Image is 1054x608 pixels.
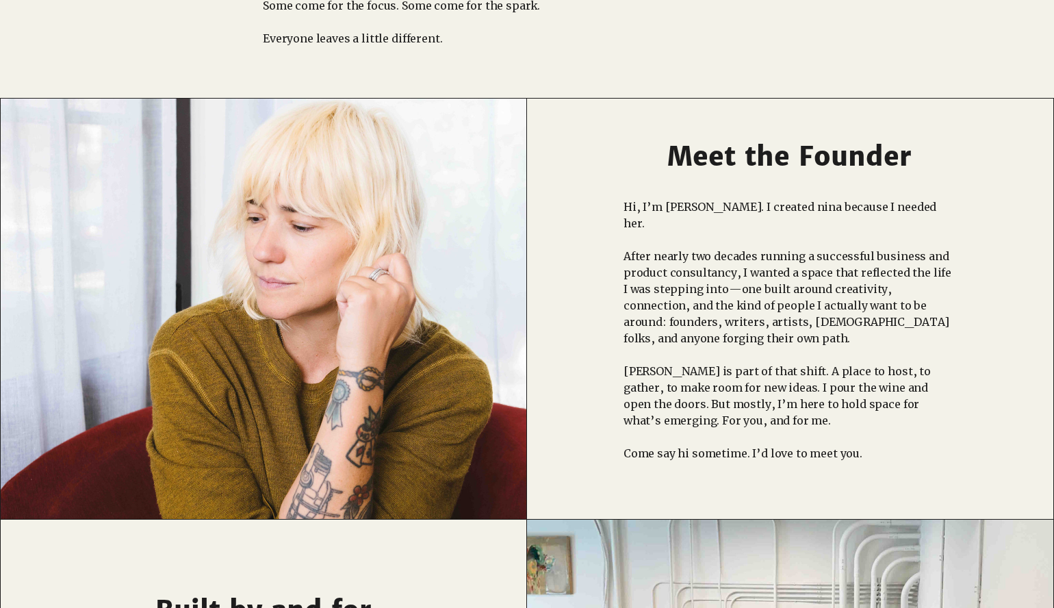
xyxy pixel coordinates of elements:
[624,248,955,346] p: After nearly two decades running a successful business and product consultancy, I wanted a space ...
[624,363,955,429] p: [PERSON_NAME] is part of that shift. A place to host, to gather, to make room for new ideas. I po...
[624,445,955,461] p: Come say hi sometime. I’d love to meet you.
[263,30,790,47] p: Everyone leaves a little different.
[624,199,955,231] p: Hi, I’m [PERSON_NAME]. I created nina because I needed her.
[1,99,526,519] img: nina-founder.jpg
[667,140,912,173] span: Meet the Founder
